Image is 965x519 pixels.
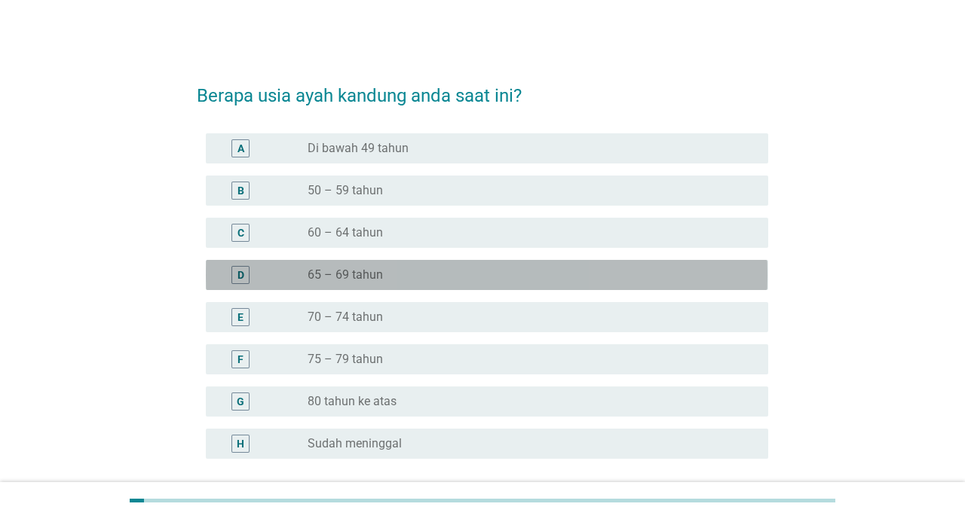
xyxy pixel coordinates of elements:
[237,351,244,367] div: F
[237,393,244,409] div: G
[308,436,402,451] label: Sudah meninggal
[308,183,383,198] label: 50 – 59 tahun
[237,182,244,198] div: B
[237,140,244,156] div: A
[308,267,383,282] label: 65 – 69 tahun
[308,352,383,367] label: 75 – 79 tahun
[237,309,244,325] div: E
[237,435,244,451] div: H
[197,67,767,109] h2: Berapa usia ayah kandung anda saat ini?
[308,225,383,240] label: 60 – 64 tahun
[308,394,397,409] label: 80 tahun ke atas
[308,141,409,156] label: Di bawah 49 tahun
[237,224,244,240] div: C
[308,310,383,325] label: 70 – 74 tahun
[237,267,244,282] div: D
